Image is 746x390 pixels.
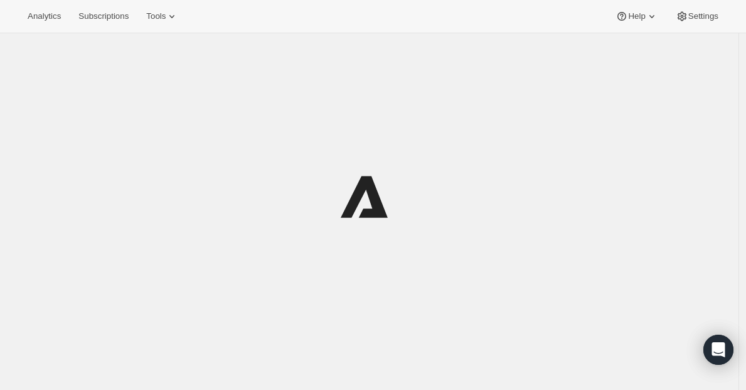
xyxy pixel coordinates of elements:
div: Open Intercom Messenger [703,335,733,365]
span: Subscriptions [78,11,129,21]
span: Settings [688,11,718,21]
button: Subscriptions [71,8,136,25]
button: Tools [139,8,186,25]
button: Analytics [20,8,68,25]
button: Help [608,8,665,25]
span: Help [628,11,645,21]
span: Analytics [28,11,61,21]
span: Tools [146,11,166,21]
button: Settings [668,8,726,25]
